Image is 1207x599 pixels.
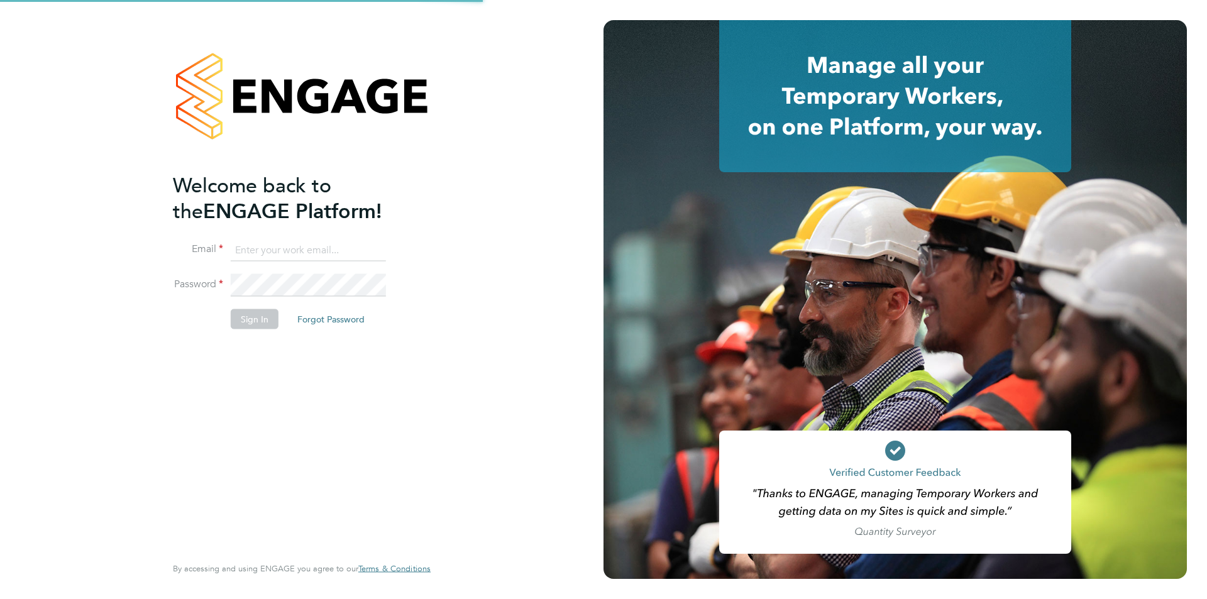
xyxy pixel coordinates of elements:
input: Enter your work email... [231,239,386,261]
span: Welcome back to the [173,173,331,223]
span: By accessing and using ENGAGE you agree to our [173,563,431,574]
button: Sign In [231,309,278,329]
button: Forgot Password [287,309,375,329]
a: Terms & Conditions [358,564,431,574]
label: Email [173,243,223,256]
h2: ENGAGE Platform! [173,172,418,224]
label: Password [173,278,223,291]
span: Terms & Conditions [358,563,431,574]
